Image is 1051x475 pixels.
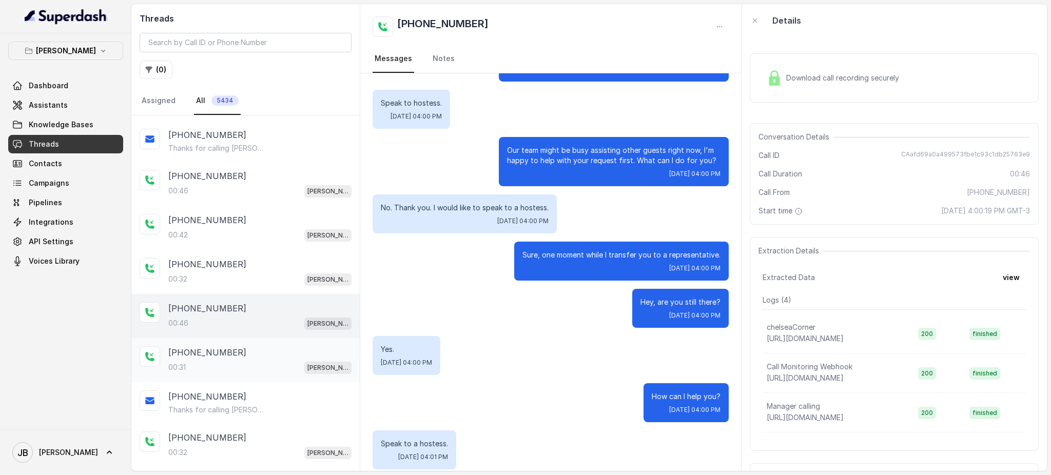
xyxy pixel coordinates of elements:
p: 00:32 [168,447,187,458]
p: 00:31 [168,362,186,372]
nav: Tabs [140,87,352,115]
p: Speak to hostess. [381,98,442,108]
span: [DATE] 04:00 PM [669,170,721,178]
span: Pipelines [29,197,62,208]
p: [PERSON_NAME] [307,448,348,458]
p: baseExtractions [767,441,822,451]
p: [PERSON_NAME] [307,274,348,285]
a: [PERSON_NAME] [8,438,123,467]
p: Thanks for calling [PERSON_NAME]! Join Waitlist: [URL][DOMAIN_NAME] [168,143,267,153]
span: 200 [918,367,936,380]
p: [PERSON_NAME] [36,45,96,57]
button: [PERSON_NAME] [8,42,123,60]
span: [DATE] 4:00:19 PM GMT-3 [941,206,1030,216]
a: Notes [431,45,457,73]
p: [PHONE_NUMBER] [168,214,246,226]
p: [PHONE_NUMBER] [168,170,246,182]
a: Threads [8,135,123,153]
text: JB [17,447,28,458]
p: [PHONE_NUMBER] [168,302,246,314]
span: API Settings [29,236,73,247]
p: chelseaCorner [767,322,815,332]
span: 200 [918,328,936,340]
span: [URL][DOMAIN_NAME] [767,413,844,422]
p: Our team might be busy assisting other guests right now, I'm happy to help with your request firs... [507,145,721,166]
span: [DATE] 04:00 PM [497,217,549,225]
p: [PERSON_NAME] [307,230,348,241]
p: [PHONE_NUMBER] [168,129,246,141]
p: [PERSON_NAME] [307,319,348,329]
p: 00:46 [168,318,188,328]
p: No. Thank you. I would like to speak to a hostess. [381,203,549,213]
button: (0) [140,61,172,79]
p: [PHONE_NUMBER] [168,390,246,403]
p: Call Monitoring Webhook [767,362,852,372]
span: [DATE] 04:01 PM [398,453,448,461]
span: Knowledge Bases [29,120,93,130]
span: CAafd69a0a499573fbe1c93c1db25763e9 [901,150,1030,161]
span: Download call recording securely [786,73,903,83]
span: Campaigns [29,178,69,188]
a: Messages [373,45,414,73]
span: Threads [29,139,59,149]
img: light.svg [25,8,107,25]
p: 00:32 [168,274,187,284]
span: Integrations [29,217,73,227]
span: Conversation Details [758,132,833,142]
p: [PHONE_NUMBER] [168,346,246,359]
a: Dashboard [8,76,123,95]
a: Campaigns [8,174,123,192]
span: 5434 [211,95,239,106]
img: Lock Icon [767,70,782,86]
input: Search by Call ID or Phone Number [140,33,352,52]
span: finished [969,367,1000,380]
span: [URL][DOMAIN_NAME] [767,334,844,343]
p: [PERSON_NAME] [307,363,348,373]
button: view [997,268,1026,287]
span: Extracted Data [763,272,815,283]
p: [PHONE_NUMBER] [168,258,246,270]
p: Speak to a hostess. [381,439,448,449]
span: Dashboard [29,81,68,91]
p: Manager calling [767,401,820,411]
span: [DATE] 04:00 PM [391,112,442,121]
a: Knowledge Bases [8,115,123,134]
span: [DATE] 04:00 PM [669,311,721,320]
span: Voices Library [29,256,80,266]
span: Call From [758,187,790,197]
span: [DATE] 04:00 PM [669,406,721,414]
span: [URL][DOMAIN_NAME] [767,373,844,382]
span: [DATE] 04:00 PM [381,359,432,367]
h2: Threads [140,12,352,25]
span: Assistants [29,100,68,110]
p: Yes. [381,344,432,354]
a: All5434 [194,87,241,115]
a: Pipelines [8,193,123,212]
a: Integrations [8,213,123,231]
span: finished [969,328,1000,340]
span: [DATE] 04:00 PM [669,264,721,272]
a: Voices Library [8,252,123,270]
a: Assistants [8,96,123,114]
p: Thanks for calling [PERSON_NAME]! Want to pick up your order? [URL][DOMAIN_NAME] [168,405,267,415]
p: [PHONE_NUMBER] [168,431,246,444]
span: [PERSON_NAME] [39,447,98,458]
p: How can I help you? [652,391,721,402]
span: Start time [758,206,805,216]
p: Details [772,14,801,27]
p: Sure, one moment while I transfer you to a representative. [522,250,721,260]
span: Call Duration [758,169,802,179]
span: finished [969,407,1000,419]
span: Call ID [758,150,780,161]
p: 00:46 [168,186,188,196]
span: 200 [918,407,936,419]
span: Contacts [29,159,62,169]
p: Logs ( 4 ) [763,295,1026,305]
span: 00:46 [1010,169,1030,179]
h2: [PHONE_NUMBER] [397,16,489,37]
a: Contacts [8,154,123,173]
span: Extraction Details [758,246,823,256]
nav: Tabs [373,45,729,73]
a: Assigned [140,87,178,115]
p: [PERSON_NAME] [307,186,348,196]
